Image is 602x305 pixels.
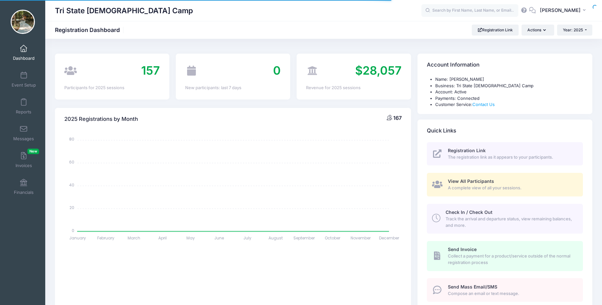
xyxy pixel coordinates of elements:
span: Dashboard [13,56,35,61]
li: Payments: Connected [435,95,583,102]
tspan: 20 [69,205,74,210]
tspan: June [214,235,224,241]
tspan: January [69,235,86,241]
tspan: October [325,235,341,241]
input: Search by First Name, Last Name, or Email... [421,4,518,17]
a: Reports [8,95,39,118]
button: [PERSON_NAME] [536,3,592,18]
a: Check In / Check Out Track the arrival and departure status, view remaining balances, and more. [427,204,583,234]
tspan: 0 [72,227,74,233]
span: Reports [16,109,31,115]
h4: Quick Links [427,121,456,140]
span: Financials [14,190,34,195]
span: Registration Link [448,148,486,153]
div: Revenue for 2025 sessions [306,85,402,91]
tspan: August [269,235,283,241]
span: Event Setup [12,82,36,88]
a: Event Setup [8,68,39,91]
tspan: 40 [69,182,74,187]
button: Year: 2025 [557,25,592,36]
a: Financials [8,175,39,198]
span: The registration link as it appears to your participants. [448,154,576,161]
tspan: May [187,235,195,241]
span: Collect a payment for a product/service outside of the normal registration process [448,253,576,266]
div: Participants for 2025 sessions [64,85,160,91]
tspan: 60 [69,159,74,165]
h4: Account Information [427,56,480,74]
li: Business: Tri State [DEMOGRAPHIC_DATA] Camp [435,83,583,89]
span: 167 [393,115,402,121]
li: Account: Active [435,89,583,95]
span: 157 [141,63,160,78]
a: Dashboard [8,41,39,64]
span: Track the arrival and departure status, view remaining balances, and more. [446,216,576,228]
span: Send Mass Email/SMS [448,284,497,289]
img: Tri State Christian Camp [11,10,35,34]
span: View All Participants [448,178,494,184]
tspan: November [351,235,371,241]
h1: Tri State [DEMOGRAPHIC_DATA] Camp [55,3,193,18]
button: Actions [522,25,554,36]
span: Year: 2025 [563,27,583,32]
a: Registration Link The registration link as it appears to your participants. [427,142,583,166]
a: Registration Link [472,25,519,36]
span: Check In / Check Out [446,209,492,215]
tspan: 80 [69,136,74,142]
span: A complete view of all your sessions. [448,185,576,191]
tspan: April [158,235,167,241]
a: Send Mass Email/SMS Compose an email or text message. [427,278,583,302]
h4: 2025 Registrations by Month [64,110,138,128]
li: Customer Service: [435,101,583,108]
span: Compose an email or text message. [448,290,576,297]
a: Contact Us [472,102,495,107]
tspan: February [97,235,114,241]
a: InvoicesNew [8,149,39,171]
span: Send Invoice [448,247,477,252]
a: Messages [8,122,39,144]
tspan: December [379,235,399,241]
tspan: March [128,235,141,241]
a: View All Participants A complete view of all your sessions. [427,173,583,196]
a: Send Invoice Collect a payment for a product/service outside of the normal registration process [427,241,583,271]
span: Messages [13,136,34,142]
tspan: July [243,235,251,241]
h1: Registration Dashboard [55,26,125,33]
span: [PERSON_NAME] [540,7,581,14]
li: Name: [PERSON_NAME] [435,76,583,83]
span: Invoices [16,163,32,168]
span: 0 [273,63,281,78]
div: New participants: last 7 days [185,85,281,91]
span: New [27,149,39,154]
span: $28,057 [355,63,402,78]
tspan: September [293,235,315,241]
